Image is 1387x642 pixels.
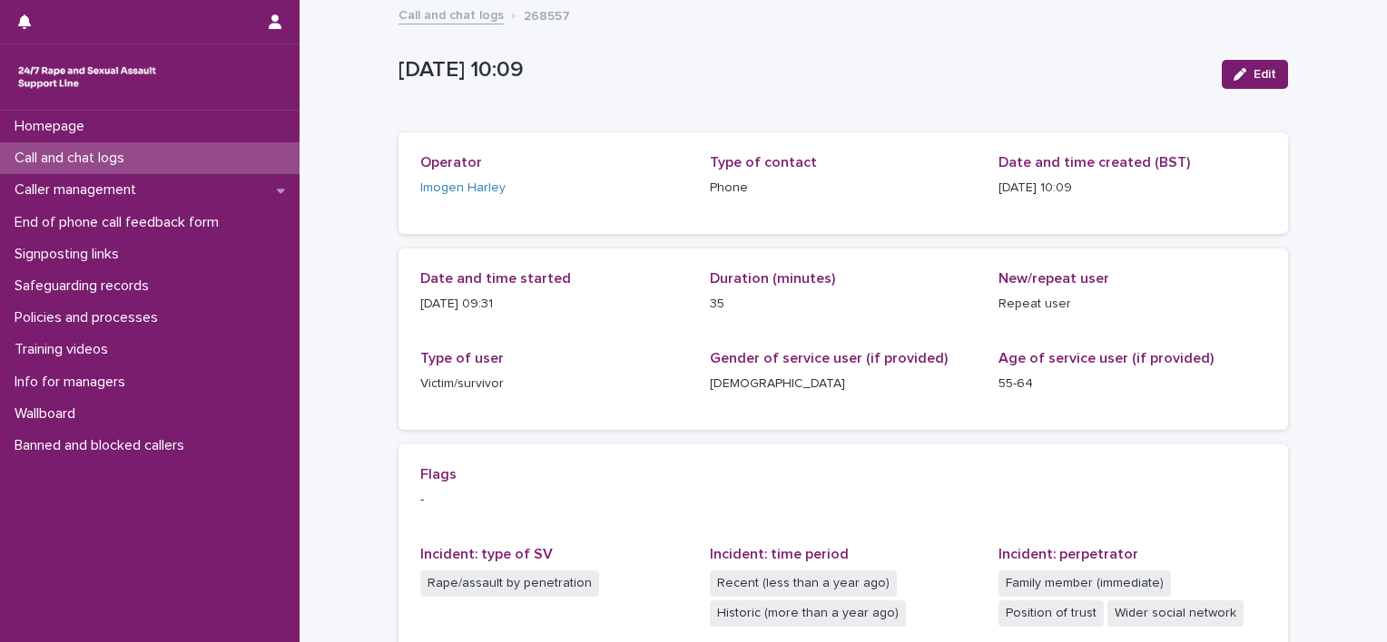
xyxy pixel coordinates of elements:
[710,570,897,597] span: Recent (less than a year ago)
[420,374,688,394] p: Victim/survivor
[420,155,482,170] span: Operator
[420,467,457,481] span: Flags
[710,600,906,627] span: Historic (more than a year ago)
[1107,600,1244,627] span: Wider social network
[710,547,849,561] span: Incident: time period
[998,547,1138,561] span: Incident: perpetrator
[998,600,1104,627] span: Position of trust
[7,309,172,326] p: Policies and processes
[7,437,199,454] p: Banned and blocked callers
[998,351,1214,365] span: Age of service user (if provided)
[398,4,504,24] a: Call and chat logs
[420,570,599,597] span: Rape/assault by penetration
[420,491,1266,510] p: -
[998,271,1109,286] span: New/repeat user
[420,547,553,561] span: Incident: type of SV
[420,351,504,365] span: Type of user
[524,5,570,24] p: 268557
[7,246,133,263] p: Signposting links
[710,155,817,170] span: Type of contact
[7,405,90,423] p: Wallboard
[7,277,163,295] p: Safeguarding records
[420,295,688,314] p: [DATE] 09:31
[420,271,571,286] span: Date and time started
[710,271,835,286] span: Duration (minutes)
[7,150,139,167] p: Call and chat logs
[7,341,123,358] p: Training videos
[420,179,506,198] a: Imogen Harley
[710,179,978,198] p: Phone
[1222,60,1288,89] button: Edit
[998,179,1266,198] p: [DATE] 10:09
[998,570,1171,597] span: Family member (immediate)
[7,374,140,391] p: Info for managers
[7,181,151,199] p: Caller management
[998,374,1266,394] p: 55-64
[15,59,160,95] img: rhQMoQhaT3yELyF149Cw
[998,295,1266,314] p: Repeat user
[7,118,99,135] p: Homepage
[998,155,1190,170] span: Date and time created (BST)
[710,374,978,394] p: [DEMOGRAPHIC_DATA]
[710,295,978,314] p: 35
[710,351,948,365] span: Gender of service user (if provided)
[398,57,1207,83] p: [DATE] 10:09
[7,214,233,231] p: End of phone call feedback form
[1254,68,1276,81] span: Edit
